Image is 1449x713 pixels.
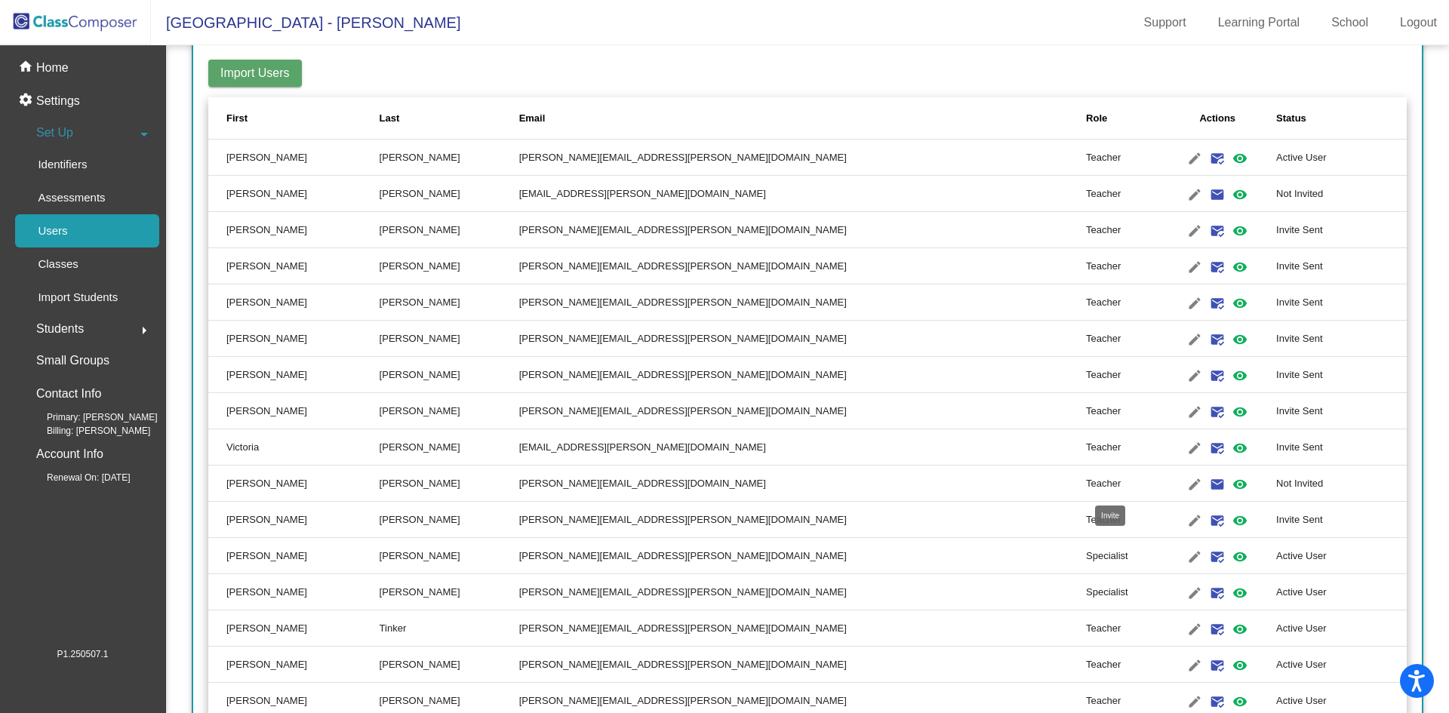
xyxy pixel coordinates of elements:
mat-icon: mark_email_read [1208,620,1226,638]
td: [PERSON_NAME] [208,284,380,321]
td: [PERSON_NAME] [380,502,519,538]
mat-icon: edit [1186,620,1204,638]
div: Status [1276,111,1306,126]
a: School [1319,11,1380,35]
td: [PERSON_NAME] [380,248,519,284]
p: Contact Info [36,383,101,404]
mat-icon: mark_email_read [1208,656,1226,675]
mat-icon: mark_email_read [1208,439,1226,457]
td: Teacher [1086,429,1158,466]
td: [PERSON_NAME] [208,176,380,212]
span: Set Up [36,122,73,143]
a: Logout [1388,11,1449,35]
mat-icon: mark_email_read [1208,584,1226,602]
td: [PERSON_NAME] [380,212,519,248]
mat-icon: mark_email_read [1208,548,1226,566]
div: Role [1086,111,1158,126]
a: Support [1132,11,1198,35]
td: [PERSON_NAME][EMAIL_ADDRESS][PERSON_NAME][DOMAIN_NAME] [519,357,1086,393]
td: Teacher [1086,140,1158,176]
td: [PERSON_NAME][EMAIL_ADDRESS][PERSON_NAME][DOMAIN_NAME] [519,212,1086,248]
div: Email [519,111,1086,126]
mat-icon: visibility [1231,367,1249,385]
mat-icon: visibility [1231,475,1249,493]
mat-icon: visibility [1231,222,1249,240]
td: [PERSON_NAME] [380,176,519,212]
td: [PERSON_NAME][EMAIL_ADDRESS][PERSON_NAME][DOMAIN_NAME] [519,647,1086,683]
button: Import Users [208,60,302,87]
td: Invite Sent [1276,248,1407,284]
mat-icon: mark_email_read [1208,403,1226,421]
td: Teacher [1086,176,1158,212]
p: Assessments [38,189,105,207]
td: Invite Sent [1276,429,1407,466]
mat-icon: edit [1186,258,1204,276]
td: Teacher [1086,248,1158,284]
span: Renewal On: [DATE] [23,471,130,484]
mat-icon: settings [18,92,36,110]
p: Small Groups [36,350,109,371]
mat-icon: mark_email_read [1208,294,1226,312]
td: [PERSON_NAME] [380,321,519,357]
div: Last [380,111,519,126]
td: [PERSON_NAME][EMAIL_ADDRESS][PERSON_NAME][DOMAIN_NAME] [519,284,1086,321]
td: Invite Sent [1276,284,1407,321]
mat-icon: visibility [1231,294,1249,312]
div: Email [519,111,546,126]
td: [PERSON_NAME] [380,284,519,321]
mat-icon: edit [1186,149,1204,167]
td: [PERSON_NAME] [208,357,380,393]
td: Active User [1276,140,1407,176]
td: [PERSON_NAME][EMAIL_ADDRESS][PERSON_NAME][DOMAIN_NAME] [519,502,1086,538]
mat-icon: edit [1186,186,1204,204]
mat-icon: edit [1186,367,1204,385]
td: Invite Sent [1276,321,1407,357]
td: Teacher [1086,502,1158,538]
td: Teacher [1086,212,1158,248]
div: Last [380,111,400,126]
p: Home [36,59,69,77]
mat-icon: edit [1186,693,1204,711]
td: [PERSON_NAME] [208,647,380,683]
mat-icon: edit [1186,439,1204,457]
td: Not Invited [1276,176,1407,212]
td: [EMAIL_ADDRESS][PERSON_NAME][DOMAIN_NAME] [519,176,1086,212]
mat-icon: mark_email_read [1208,258,1226,276]
td: [EMAIL_ADDRESS][PERSON_NAME][DOMAIN_NAME] [519,429,1086,466]
td: [PERSON_NAME] [380,393,519,429]
td: Specialist [1086,538,1158,574]
td: Teacher [1086,610,1158,647]
mat-icon: mark_email_read [1208,149,1226,167]
td: Teacher [1086,321,1158,357]
td: [PERSON_NAME] [380,538,519,574]
mat-icon: mark_email_read [1208,330,1226,349]
td: [PERSON_NAME] [208,574,380,610]
mat-icon: visibility [1231,403,1249,421]
td: [PERSON_NAME] [208,466,380,502]
span: [GEOGRAPHIC_DATA] - [PERSON_NAME] [151,11,460,35]
td: Teacher [1086,466,1158,502]
mat-icon: edit [1186,403,1204,421]
div: Status [1276,111,1389,126]
mat-icon: visibility [1231,548,1249,566]
p: Users [38,222,67,240]
mat-icon: visibility [1231,149,1249,167]
td: [PERSON_NAME] [208,248,380,284]
p: Account Info [36,444,103,465]
mat-icon: mark_email_read [1208,693,1226,711]
mat-icon: email [1208,475,1226,493]
td: [PERSON_NAME] [208,321,380,357]
td: Invite Sent [1276,357,1407,393]
mat-icon: edit [1186,584,1204,602]
mat-icon: visibility [1231,693,1249,711]
td: [PERSON_NAME][EMAIL_ADDRESS][PERSON_NAME][DOMAIN_NAME] [519,538,1086,574]
span: Students [36,318,84,340]
mat-icon: arrow_drop_down [135,125,153,143]
p: Settings [36,92,80,110]
mat-icon: mark_email_read [1208,222,1226,240]
td: [PERSON_NAME] [208,212,380,248]
td: [PERSON_NAME] [208,538,380,574]
td: Invite Sent [1276,502,1407,538]
mat-icon: email [1208,186,1226,204]
td: Teacher [1086,647,1158,683]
